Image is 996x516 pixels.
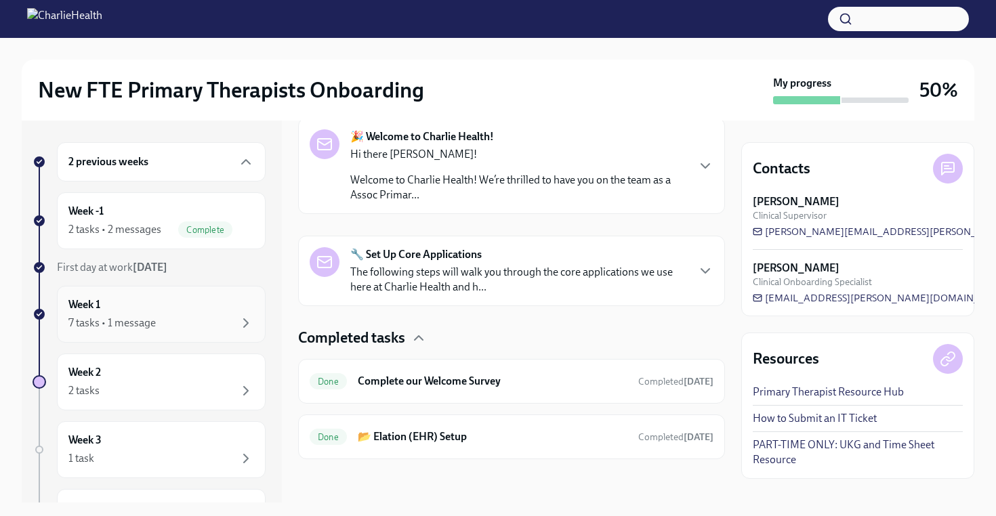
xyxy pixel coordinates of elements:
[684,431,713,443] strong: [DATE]
[38,77,424,104] h2: New FTE Primary Therapists Onboarding
[310,432,347,442] span: Done
[773,76,831,91] strong: My progress
[753,194,839,209] strong: [PERSON_NAME]
[638,376,713,387] span: Completed
[310,370,713,392] a: DoneComplete our Welcome SurveyCompleted[DATE]
[33,421,266,478] a: Week 31 task
[133,261,167,274] strong: [DATE]
[68,316,156,330] div: 7 tasks • 1 message
[919,78,958,102] h3: 50%
[684,376,713,387] strong: [DATE]
[753,209,827,222] span: Clinical Supervisor
[350,247,482,262] strong: 🔧 Set Up Core Applications
[68,500,102,515] h6: Week 4
[33,260,266,275] a: First day at work[DATE]
[68,204,104,219] h6: Week -1
[68,383,100,398] div: 2 tasks
[57,261,167,274] span: First day at work
[68,451,94,466] div: 1 task
[68,433,102,448] h6: Week 3
[68,297,100,312] h6: Week 1
[753,276,872,288] span: Clinical Onboarding Specialist
[638,431,713,444] span: September 16th, 2025 11:53
[33,286,266,343] a: Week 17 tasks • 1 message
[638,375,713,388] span: September 13th, 2025 14:58
[753,385,904,400] a: Primary Therapist Resource Hub
[298,328,725,348] div: Completed tasks
[350,147,686,162] p: Hi there [PERSON_NAME]!
[310,426,713,448] a: Done📂 Elation (EHR) SetupCompleted[DATE]
[33,192,266,249] a: Week -12 tasks • 2 messagesComplete
[753,437,963,467] a: PART-TIME ONLY: UKG and Time Sheet Resource
[638,431,713,443] span: Completed
[753,158,810,179] h4: Contacts
[68,222,161,237] div: 2 tasks • 2 messages
[350,265,686,295] p: The following steps will walk you through the core applications we use here at Charlie Health and...
[68,365,101,380] h6: Week 2
[350,129,494,144] strong: 🎉 Welcome to Charlie Health!
[33,353,266,410] a: Week 22 tasks
[298,328,405,348] h4: Completed tasks
[27,8,102,30] img: CharlieHealth
[178,225,232,235] span: Complete
[358,429,627,444] h6: 📂 Elation (EHR) Setup
[358,374,627,389] h6: Complete our Welcome Survey
[350,173,686,202] p: Welcome to Charlie Health! We’re thrilled to have you on the team as a Assoc Primar...
[68,154,148,169] h6: 2 previous weeks
[753,261,839,276] strong: [PERSON_NAME]
[753,411,877,426] a: How to Submit an IT Ticket
[753,349,819,369] h4: Resources
[57,142,266,181] div: 2 previous weeks
[310,377,347,387] span: Done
